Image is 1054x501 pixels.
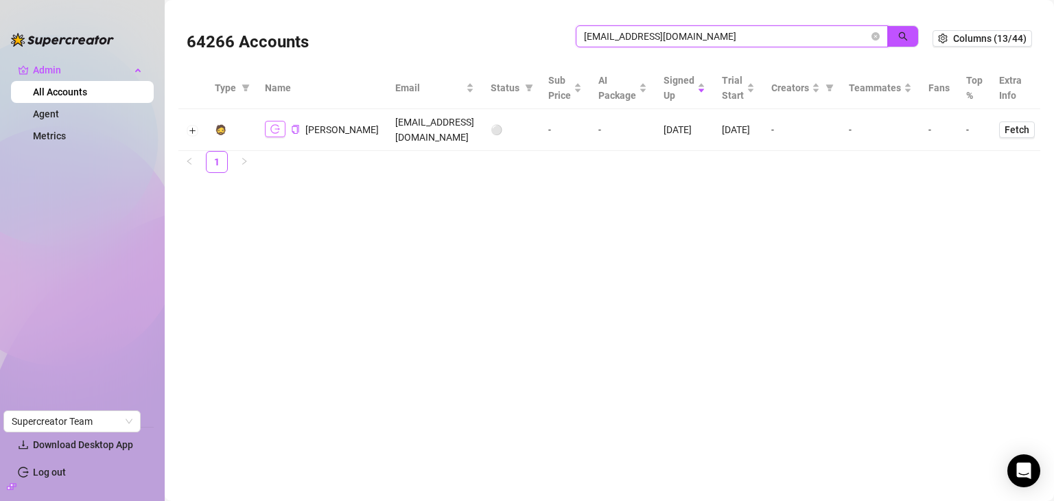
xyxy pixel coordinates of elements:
[178,151,200,173] li: Previous Page
[548,73,571,103] span: Sub Price
[920,67,958,109] th: Fans
[291,125,300,134] span: copy
[958,67,991,109] th: Top %
[11,33,114,47] img: logo-BBDzfeDw.svg
[999,121,1035,138] button: Fetch
[491,124,502,135] span: ⚪
[763,67,841,109] th: Creators
[242,84,250,92] span: filter
[655,67,714,109] th: Signed Up
[1005,124,1029,135] span: Fetch
[291,124,300,135] button: Copy Account UID
[714,67,763,109] th: Trial Start
[395,80,463,95] span: Email
[540,67,590,109] th: Sub Price
[771,80,809,95] span: Creators
[257,67,387,109] th: Name
[722,73,744,103] span: Trial Start
[714,109,763,151] td: [DATE]
[215,80,236,95] span: Type
[584,29,869,44] input: Search by UID / Name / Email / Creator Username
[1007,454,1040,487] div: Open Intercom Messenger
[207,152,227,172] a: 1
[871,32,880,40] button: close-circle
[920,109,958,151] td: -
[12,411,132,432] span: Supercreator Team
[841,67,920,109] th: Teammates
[33,130,66,141] a: Metrics
[491,80,519,95] span: Status
[590,109,655,151] td: -
[33,108,59,119] a: Agent
[525,84,533,92] span: filter
[387,67,482,109] th: Email
[33,467,66,478] a: Log out
[823,78,836,98] span: filter
[240,157,248,165] span: right
[305,124,379,135] span: [PERSON_NAME]
[655,109,714,151] td: [DATE]
[664,73,694,103] span: Signed Up
[825,84,834,92] span: filter
[178,151,200,173] button: left
[522,78,536,98] span: filter
[18,65,29,75] span: crown
[185,157,194,165] span: left
[265,121,285,137] button: logout
[933,30,1032,47] button: Columns (13/44)
[18,439,29,450] span: download
[590,67,655,109] th: AI Package
[953,33,1027,44] span: Columns (13/44)
[215,122,226,137] div: 🧔
[33,59,130,81] span: Admin
[233,151,255,173] li: Next Page
[763,109,841,151] td: -
[387,109,482,151] td: [EMAIL_ADDRESS][DOMAIN_NAME]
[598,73,636,103] span: AI Package
[898,32,908,41] span: search
[270,124,280,134] span: logout
[187,32,309,54] h3: 64266 Accounts
[849,124,852,135] span: -
[540,109,590,151] td: -
[938,34,948,43] span: setting
[239,78,253,98] span: filter
[7,482,16,491] span: build
[33,439,133,450] span: Download Desktop App
[187,125,198,136] button: Expand row
[958,109,991,151] td: -
[991,67,1043,109] th: Extra Info
[33,86,87,97] a: All Accounts
[206,151,228,173] li: 1
[233,151,255,173] button: right
[849,80,901,95] span: Teammates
